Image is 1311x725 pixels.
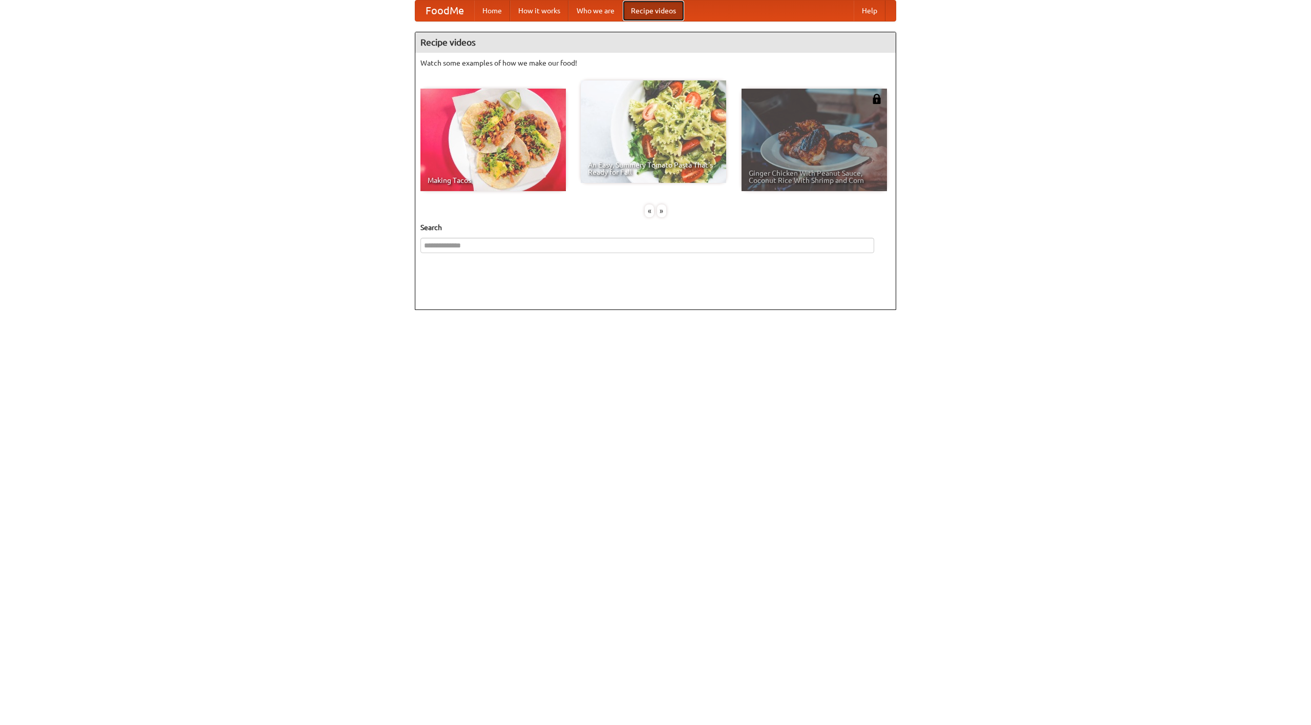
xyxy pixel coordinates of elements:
img: 483408.png [872,94,882,104]
p: Watch some examples of how we make our food! [420,58,891,68]
a: Making Tacos [420,89,566,191]
div: « [645,204,654,217]
div: » [657,204,666,217]
a: How it works [510,1,568,21]
span: An Easy, Summery Tomato Pasta That's Ready for Fall [588,161,719,176]
span: Making Tacos [428,177,559,184]
h5: Search [420,222,891,233]
a: Help [854,1,885,21]
h4: Recipe videos [415,32,896,53]
a: FoodMe [415,1,474,21]
a: Home [474,1,510,21]
a: Recipe videos [623,1,684,21]
a: Who we are [568,1,623,21]
a: An Easy, Summery Tomato Pasta That's Ready for Fall [581,80,726,183]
